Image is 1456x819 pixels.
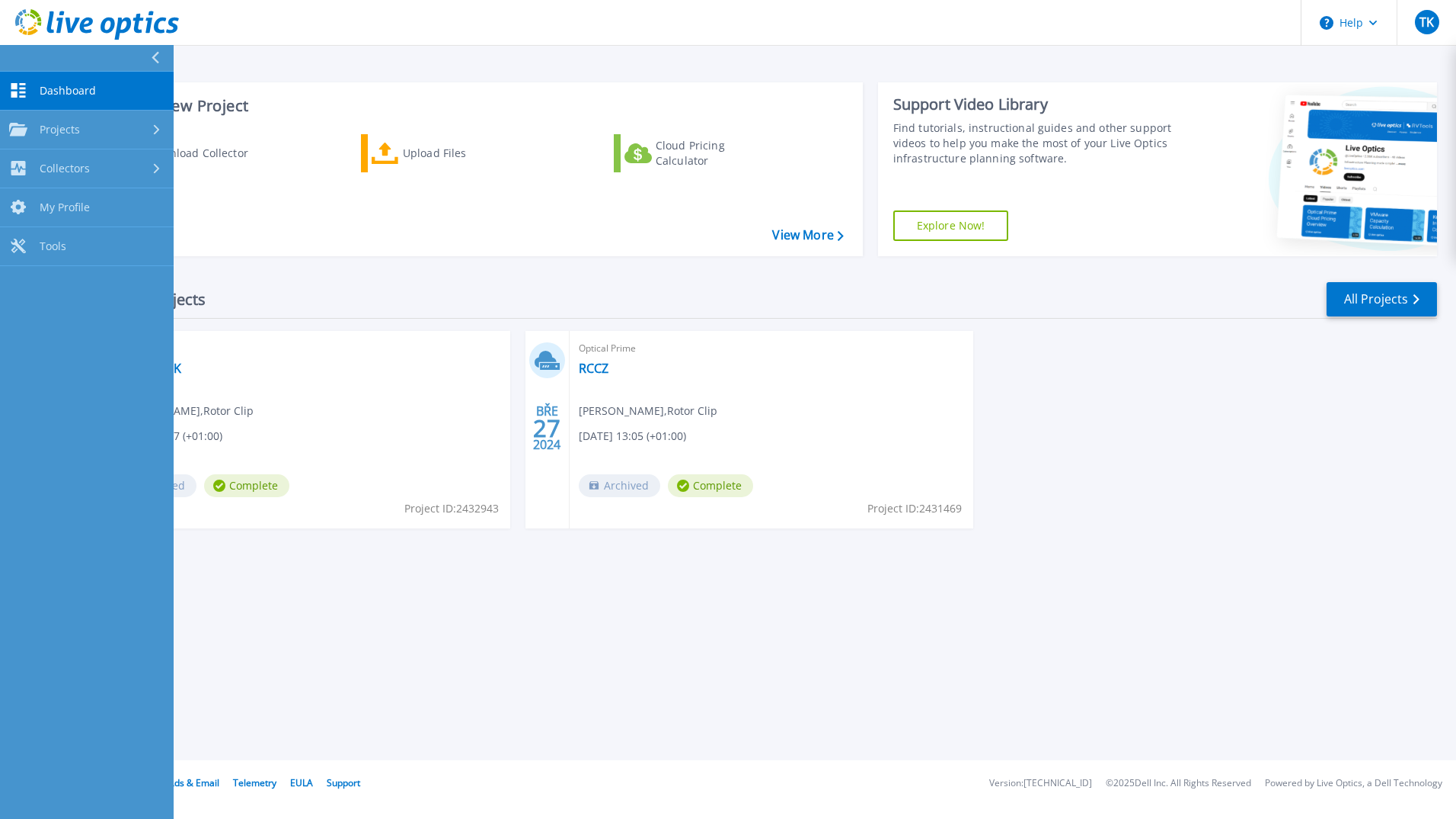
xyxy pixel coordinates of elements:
[327,776,360,789] a: Support
[115,340,501,357] span: Optical Prime
[579,474,660,497] span: Archived
[403,138,525,169] div: Upload Files
[579,428,686,445] span: [DATE] 13:05 (+01:00)
[404,500,499,517] span: Project ID: 2432943
[579,403,717,419] span: [PERSON_NAME] , Rotor Clip
[108,134,278,172] a: Download Collector
[108,98,843,114] h3: Start a New Project
[989,779,1092,788] li: Version: [TECHNICAL_ID]
[204,474,289,497] span: Complete
[290,776,313,789] a: EULA
[40,123,80,136] span: Projects
[1327,282,1437,316] a: All Projects
[772,228,843,242] a: View More
[867,500,962,517] span: Project ID: 2431469
[233,776,276,789] a: Telemetry
[40,162,90,175] span: Collectors
[533,422,560,435] span: 27
[168,776,219,789] a: Ads & Email
[40,239,66,253] span: Tools
[893,210,1009,241] a: Explore Now!
[532,400,561,456] div: BŘE 2024
[1419,16,1434,28] span: TK
[361,134,531,172] a: Upload Files
[1265,779,1442,788] li: Powered by Live Optics, a Dell Technology
[115,403,254,419] span: [PERSON_NAME] , Rotor Clip
[614,134,784,172] a: Cloud Pricing Calculator
[115,361,181,376] a: RCCZ-WEEK
[668,474,753,497] span: Complete
[579,340,965,357] span: Optical Prime
[1106,779,1251,788] li: © 2025 Dell Inc. All Rights Reserved
[147,138,269,169] div: Download Collector
[656,138,777,169] div: Cloud Pricing Calculator
[579,361,608,376] a: RCCZ
[893,95,1178,114] div: Support Video Library
[40,84,96,98] span: Dashboard
[40,201,90,214] span: My Profile
[893,120,1178,166] div: Find tutorials, instructional guides and other support videos to help you make the most of your L...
